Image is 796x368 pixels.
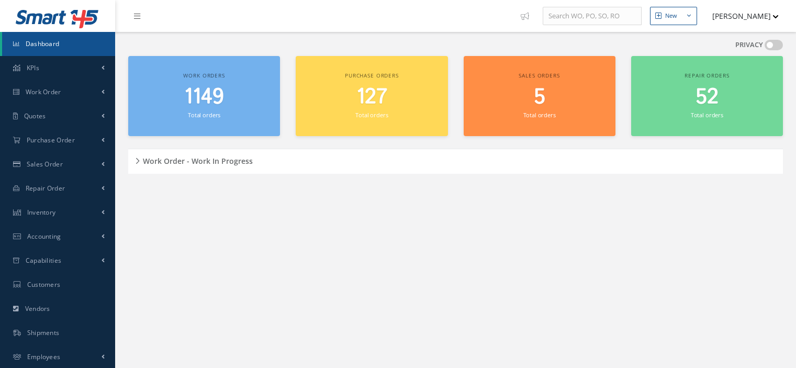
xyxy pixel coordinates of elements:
a: Purchase orders 127 Total orders [296,56,447,136]
small: Total orders [355,111,388,119]
span: Work Order [26,87,61,96]
span: Work orders [183,72,225,79]
button: New [650,7,697,25]
span: Customers [27,280,61,289]
span: Inventory [27,208,56,217]
h5: Work Order - Work In Progress [140,153,253,166]
span: Capabilities [26,256,62,265]
span: Quotes [24,111,46,120]
small: Total orders [188,111,220,119]
span: KPIs [27,63,39,72]
a: Dashboard [2,32,115,56]
span: Vendors [25,304,50,313]
span: 127 [356,82,387,112]
button: [PERSON_NAME] [702,6,779,26]
span: Repair orders [685,72,729,79]
input: Search WO, PO, SO, RO [543,7,642,26]
span: Purchase orders [345,72,399,79]
a: Repair orders 52 Total orders [631,56,783,136]
small: Total orders [691,111,723,119]
span: Sales orders [519,72,559,79]
label: PRIVACY [735,40,763,50]
span: 52 [696,82,719,112]
span: 5 [534,82,545,112]
div: New [665,12,677,20]
small: Total orders [523,111,556,119]
span: 1149 [184,82,224,112]
span: Employees [27,352,61,361]
span: Accounting [27,232,61,241]
a: Sales orders 5 Total orders [464,56,615,136]
span: Dashboard [26,39,60,48]
span: Sales Order [27,160,63,169]
span: Repair Order [26,184,65,193]
span: Purchase Order [27,136,75,144]
span: Shipments [27,328,60,337]
a: Work orders 1149 Total orders [128,56,280,136]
